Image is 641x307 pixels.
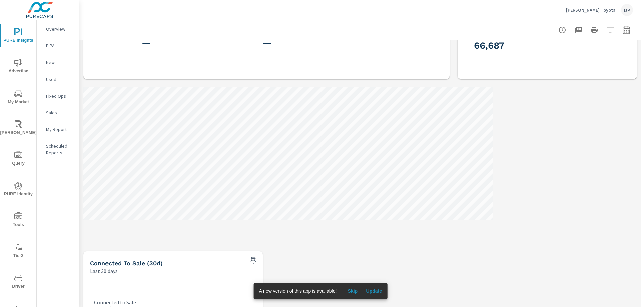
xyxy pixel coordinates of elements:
[259,288,337,294] span: A new version of this app is available!
[210,37,323,48] h3: —
[363,286,385,296] button: Update
[2,182,34,198] span: PURE Identity
[37,141,79,158] div: Scheduled Reports
[37,91,79,101] div: Fixed Ops
[2,243,34,260] span: Tier2
[90,37,202,48] h3: —
[2,120,34,137] span: [PERSON_NAME]
[248,255,259,266] span: Save this to your personalized report
[2,59,34,75] span: Advertise
[37,74,79,84] div: Used
[37,57,79,67] div: New
[46,42,74,49] p: PIPA
[566,7,616,13] p: [PERSON_NAME] Toyota
[2,212,34,229] span: Tools
[464,40,514,51] h3: 66,687
[46,59,74,66] p: New
[588,23,601,37] button: Print Report
[621,4,633,16] div: DP
[46,76,74,83] p: Used
[46,109,74,116] p: Sales
[46,93,74,99] p: Fixed Ops
[2,151,34,167] span: Query
[2,274,34,290] span: Driver
[90,267,118,275] p: Last 30 days
[46,26,74,32] p: Overview
[345,288,361,294] span: Skip
[620,23,633,37] button: Select Date Range
[37,124,79,134] div: My Report
[37,41,79,51] div: PIPA
[46,143,74,156] p: Scheduled Reports
[90,260,163,267] h5: Connected to Sale (30d)
[572,23,585,37] button: "Export Report to PDF"
[46,126,74,133] p: My Report
[37,24,79,34] div: Overview
[2,28,34,44] span: PURE Insights
[366,288,382,294] span: Update
[2,90,34,106] span: My Market
[37,108,79,118] div: Sales
[342,286,363,296] button: Skip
